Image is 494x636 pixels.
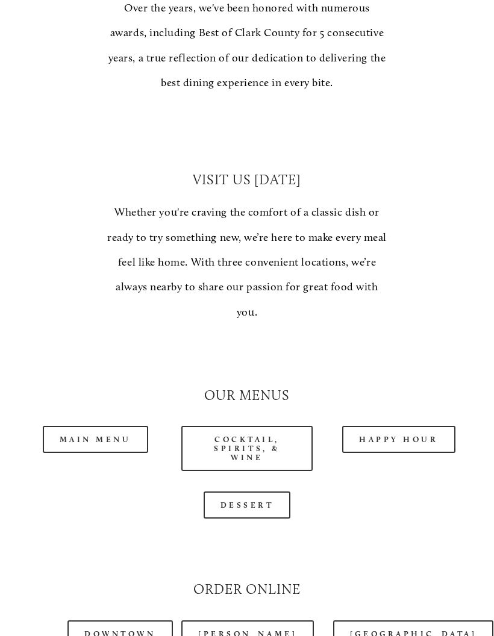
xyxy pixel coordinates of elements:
h2: Order Online [30,580,464,599]
a: Cocktail, Spirits, & Wine [181,426,313,471]
a: Happy Hour [342,426,455,453]
h2: Visit Us [DATE] [105,170,389,190]
h2: Our Menus [30,386,464,405]
a: Main Menu [43,426,148,453]
p: Whether you're craving the comfort of a classic dish or ready to try something new, we’re here to... [105,200,389,325]
a: Dessert [204,491,291,519]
